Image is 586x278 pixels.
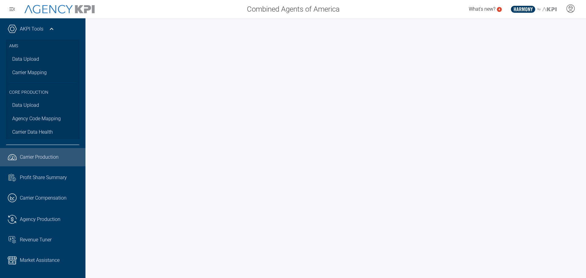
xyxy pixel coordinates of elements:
span: Agency Production [20,216,60,223]
a: 4 [497,7,502,12]
span: Carrier Data Health [12,128,53,136]
span: Carrier Compensation [20,194,67,202]
span: Market Assistance [20,257,60,264]
span: Carrier Production [20,153,59,161]
span: Revenue Tuner [20,236,52,244]
h3: Core Production [9,82,76,99]
a: Carrier Data Health [6,125,79,139]
h3: AMS [9,40,76,52]
span: Profit Share Summary [20,174,67,181]
a: Data Upload [6,52,79,66]
a: Carrier Mapping [6,66,79,79]
a: AKPI Tools [20,25,43,33]
a: Agency Code Mapping [6,112,79,125]
a: Data Upload [6,99,79,112]
text: 4 [498,8,500,11]
img: AgencyKPI [24,5,95,14]
span: What's new? [469,6,495,12]
span: Combined Agents of America [247,4,340,15]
